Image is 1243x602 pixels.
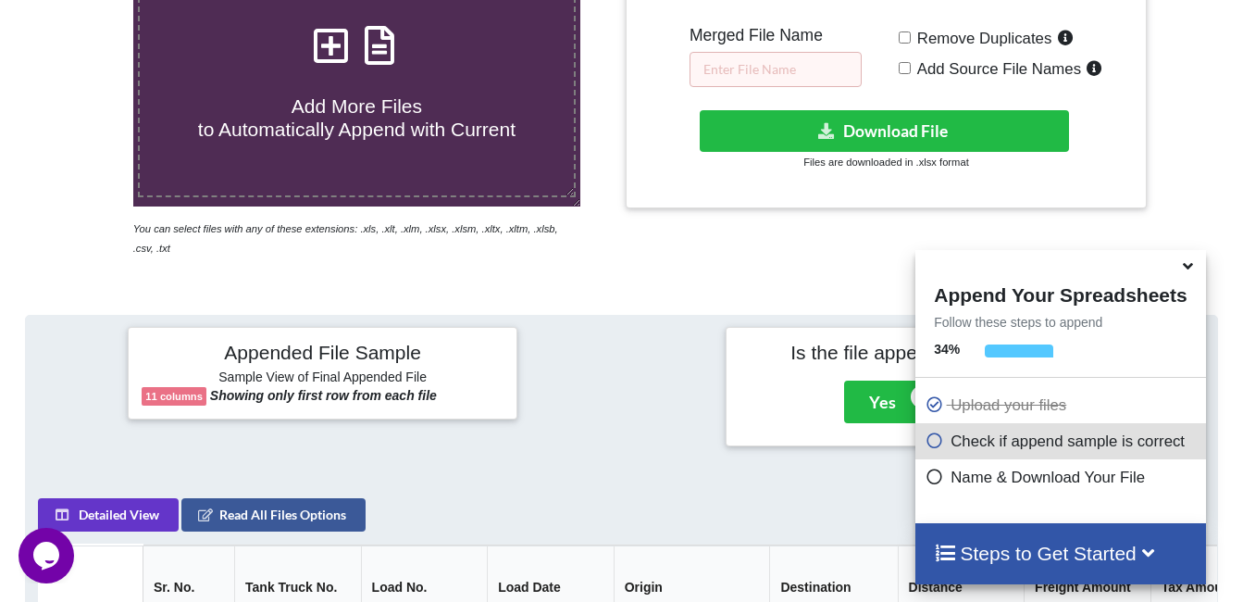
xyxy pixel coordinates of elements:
[740,341,1101,364] h4: Is the file appended correctly?
[925,466,1200,489] p: Name & Download Your File
[700,110,1069,152] button: Download File
[145,391,203,402] b: 11 columns
[198,95,516,140] span: Add More Files to Automatically Append with Current
[142,370,503,388] h6: Sample View of Final Appended File
[181,498,366,532] button: Read All Files Options
[19,528,78,583] iframe: chat widget
[934,542,1187,565] h4: Steps to Get Started
[925,430,1200,453] p: Check if append sample is correct
[925,394,1200,417] p: Upload your files
[911,60,1081,78] span: Add Source File Names
[844,381,921,423] button: Yes
[142,341,503,367] h4: Appended File Sample
[38,498,179,532] button: Detailed View
[690,26,862,45] h5: Merged File Name
[210,388,437,403] b: Showing only first row from each file
[690,52,862,87] input: Enter File Name
[133,223,558,254] i: You can select files with any of these extensions: .xls, .xlt, .xlm, .xlsx, .xlsm, .xltx, .xltm, ...
[915,279,1205,307] h4: Append Your Spreadsheets
[803,157,968,168] small: Files are downloaded in .xlsx format
[934,342,960,357] b: 34 %
[911,30,1052,47] span: Remove Duplicates
[915,313,1205,332] p: Follow these steps to append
